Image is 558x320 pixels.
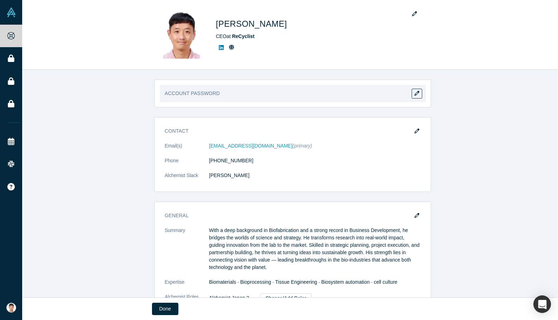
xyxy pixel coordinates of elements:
dt: Expertise [165,278,209,293]
span: Biomaterials · Bioprocessing · Tissue Engineering · Biosystem automation · cell culture [209,279,397,285]
span: (primary) [292,143,312,149]
img: Alchemist Vault Logo [6,7,16,17]
h3: General [165,212,411,219]
a: [PHONE_NUMBER] [209,158,253,163]
dt: Email(s) [165,142,209,157]
p: With a deep background in Biofabrication and a strong record in Business Development, he bridges ... [209,227,421,271]
a: [EMAIL_ADDRESS][DOMAIN_NAME] [209,143,292,149]
dd: Alchemist Japan 2 [209,293,421,303]
a: Change/Add Roles [260,293,312,303]
dd: [PERSON_NAME] [209,172,421,179]
img: Gi Hoon Yang's Account [6,303,16,313]
h1: [PERSON_NAME] [216,18,287,30]
h3: Contact [165,127,411,135]
dt: Summary [165,227,209,278]
h3: Account Password [165,90,421,102]
button: Done [152,303,178,315]
dt: Phone [165,157,209,172]
dt: Alchemist Roles [165,293,209,310]
dt: Alchemist Slack [165,172,209,187]
a: ReCyclist [232,33,254,39]
img: Gi Hoon Yang's Profile Image [157,10,206,59]
span: CEO at [216,33,255,39]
